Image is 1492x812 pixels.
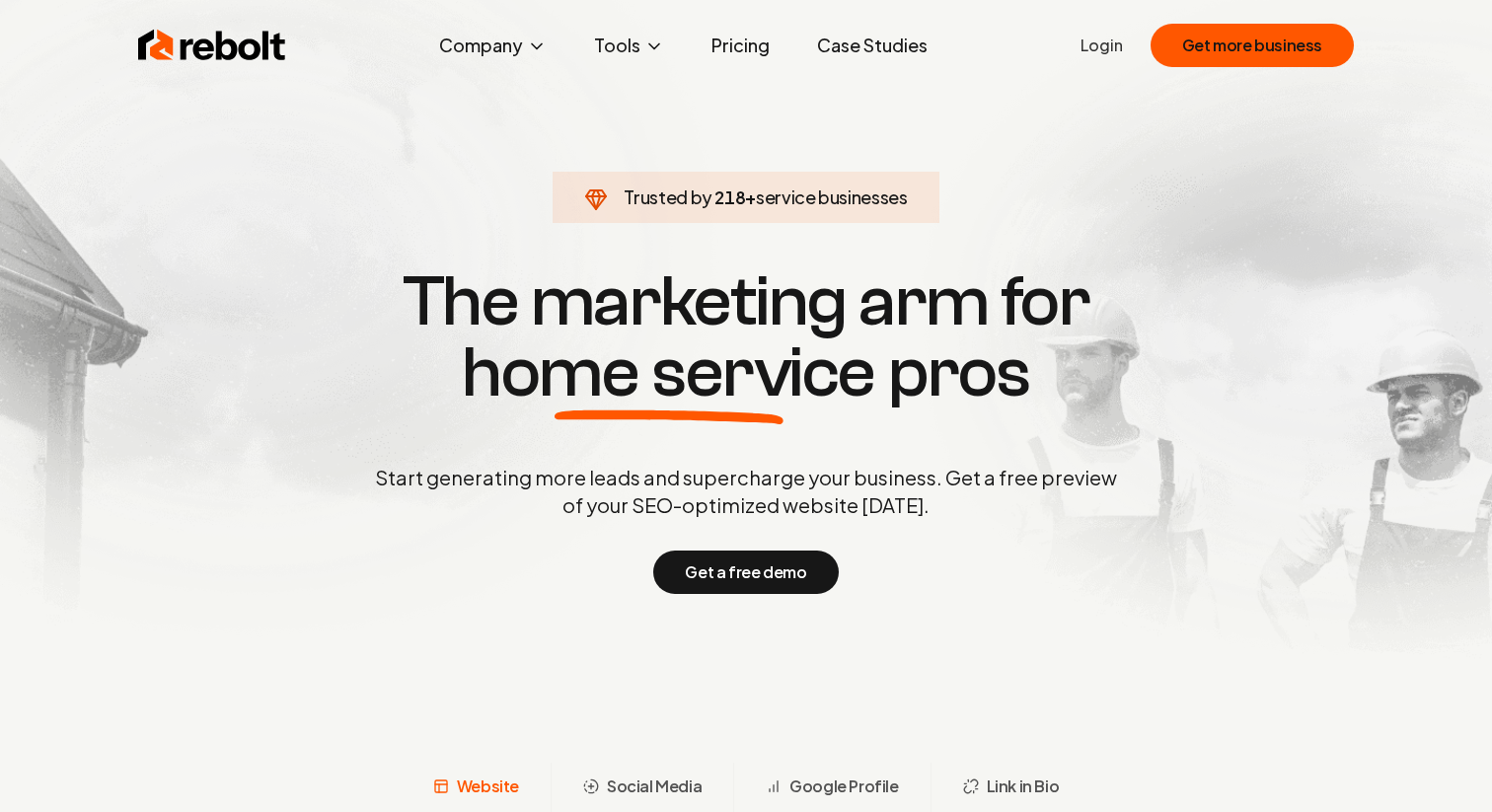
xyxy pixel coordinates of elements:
[462,337,875,408] span: home service
[653,551,838,594] button: Get a free demo
[789,775,898,798] span: Google Profile
[423,26,562,65] button: Company
[756,185,908,208] span: service businesses
[1151,24,1354,67] button: Get more business
[714,184,745,211] span: 218
[578,26,680,65] button: Tools
[457,775,519,798] span: Website
[607,775,702,798] span: Social Media
[138,26,286,65] img: Rebolt Logo
[801,26,943,65] a: Case Studies
[696,26,785,65] a: Pricing
[1081,34,1123,57] a: Login
[987,775,1060,798] span: Link in Bio
[745,185,756,208] span: +
[272,266,1220,408] h1: The marketing arm for pros
[624,185,711,208] span: Trusted by
[371,464,1121,519] p: Start generating more leads and supercharge your business. Get a free preview of your SEO-optimiz...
